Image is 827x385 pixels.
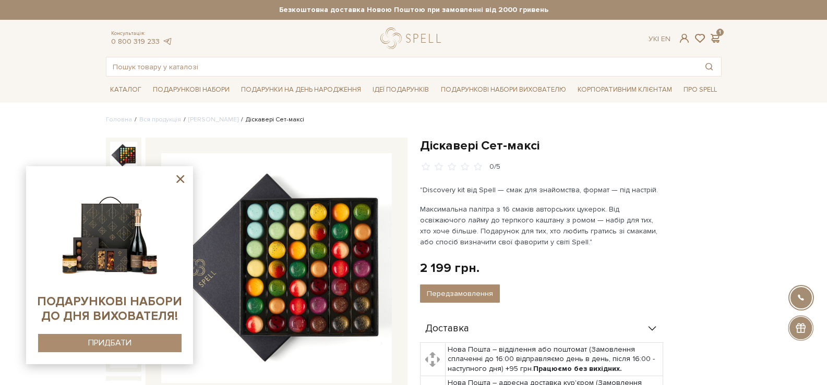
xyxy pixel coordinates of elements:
span: Консультація: [111,30,173,37]
span: | [657,34,659,43]
strong: Безкоштовна доставка Новою Поштою при замовленні від 2000 гривень [106,5,722,15]
b: Працюємо без вихідних. [533,364,622,373]
a: 0 800 319 233 [111,37,160,46]
div: 2 199 грн. [420,260,480,276]
a: En [661,34,670,43]
div: 0/5 [489,162,500,172]
a: [PERSON_NAME] [188,116,238,123]
img: Діскавері Сет-максі [161,153,392,383]
span: Доставка [425,324,469,333]
input: Пошук товару у каталозі [106,57,697,76]
a: Подарункові набори вихователю [437,81,570,98]
button: Передзамовлення [420,284,500,303]
p: "Discovery kit від Spell — смак для знайомства, формат — під настрій. [420,184,665,195]
a: Головна [106,116,132,123]
p: Максимальна палітра з 16 смаків авторських цукерок. Від освіжаючого лайму до терпкого каштану з р... [420,204,665,247]
a: logo [380,28,446,49]
td: Нова Пошта – відділення або поштомат (Замовлення сплаченні до 16:00 відправляємо день в день, піс... [445,343,663,376]
h1: Діскавері Сет-максі [420,138,722,154]
a: Корпоративним клієнтам [573,81,676,98]
a: Подарункові набори [149,82,234,98]
li: Діскавері Сет-максі [238,115,304,125]
a: Про Spell [679,82,721,98]
a: Вся продукція [139,116,181,123]
img: Діскавері Сет-максі [110,142,137,169]
a: Каталог [106,82,146,98]
a: telegram [162,37,173,46]
div: Ук [649,34,670,44]
a: Ідеї подарунків [368,82,433,98]
button: Пошук товару у каталозі [697,57,721,76]
a: Подарунки на День народження [237,82,365,98]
